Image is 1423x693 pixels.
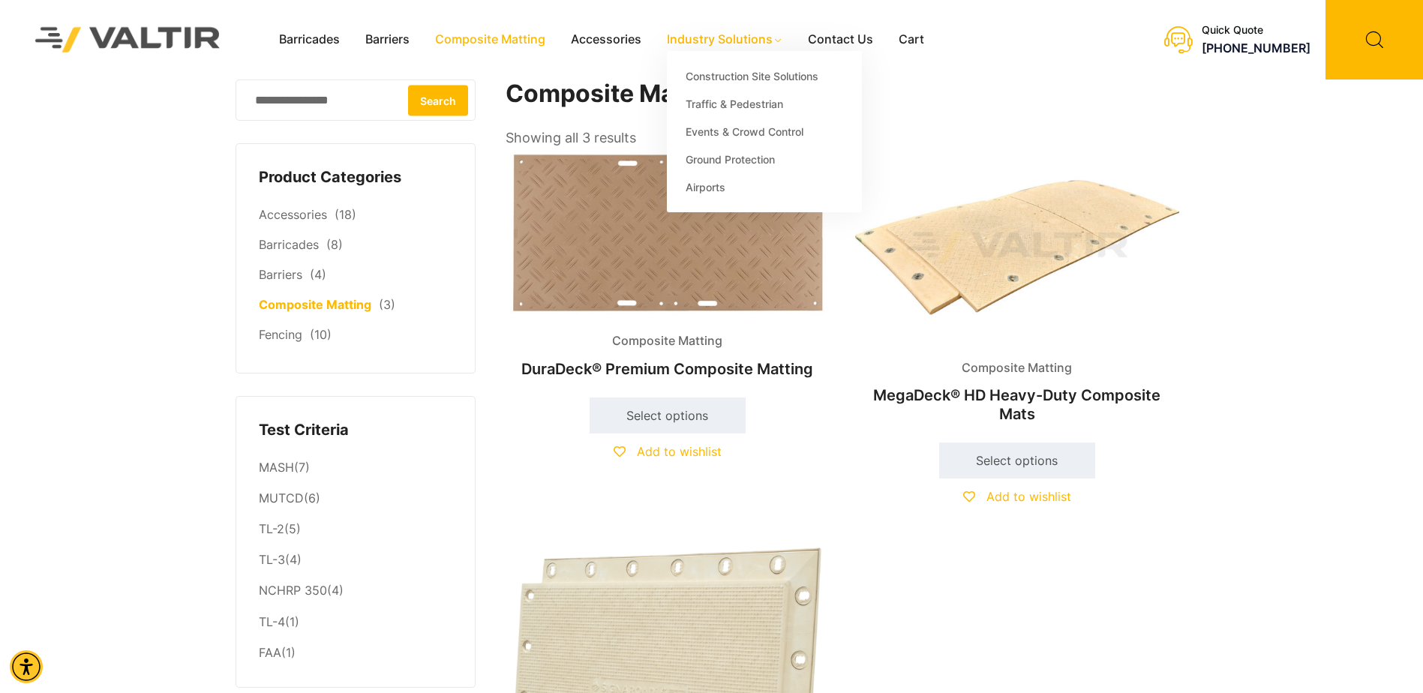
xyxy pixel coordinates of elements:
span: Composite Matting [601,330,734,352]
span: (8) [326,237,343,252]
li: (1) [259,637,452,664]
a: NCHRP 350 [259,583,327,598]
a: Contact Us [795,28,886,51]
input: Search for: [236,79,476,121]
h4: Product Categories [259,166,452,189]
h1: Composite Matting [506,79,1181,109]
a: Composite Matting [259,297,371,312]
a: Ground Protection [667,145,862,173]
a: Add to wishlist [963,489,1071,504]
a: Industry Solutions [654,28,796,51]
a: MUTCD [259,490,304,505]
button: Search [408,85,468,115]
a: Events & Crowd Control [667,118,862,145]
span: Add to wishlist [986,489,1071,504]
a: Accessories [558,28,654,51]
span: Composite Matting [950,357,1083,379]
a: MASH [259,460,294,475]
img: Composite Matting [855,150,1179,344]
li: (4) [259,576,452,607]
a: Barricades [259,237,319,252]
a: Barricades [266,28,353,51]
a: TL-3 [259,552,285,567]
a: Barriers [353,28,422,51]
div: Quick Quote [1202,24,1310,37]
p: Showing all 3 results [506,125,636,151]
a: TL-4 [259,614,285,629]
a: Cart [886,28,937,51]
li: (5) [259,514,452,545]
a: call (888) 496-3625 [1202,40,1310,55]
img: Composite Matting [506,150,830,318]
a: Airports [667,173,862,201]
li: (1) [259,607,452,637]
div: Accessibility Menu [10,650,43,683]
h2: MegaDeck® HD Heavy-Duty Composite Mats [855,379,1179,430]
a: Construction Site Solutions [667,62,862,90]
a: Add to wishlist [614,444,722,459]
span: (10) [310,327,332,342]
a: TL-2 [259,521,284,536]
span: (18) [335,207,356,222]
span: (4) [310,267,326,282]
a: Fencing [259,327,302,342]
li: (6) [259,484,452,514]
h2: DuraDeck® Premium Composite Matting [506,352,830,385]
a: Select options for “DuraDeck® Premium Composite Matting” [590,397,746,433]
a: Barriers [259,267,302,282]
a: Composite Matting [422,28,558,51]
span: Add to wishlist [637,444,722,459]
a: Accessories [259,207,327,222]
li: (7) [259,452,452,483]
a: Select options for “MegaDeck® HD Heavy-Duty Composite Mats” [939,442,1095,478]
a: Traffic & Pedestrian [667,90,862,118]
span: (3) [379,297,395,312]
h4: Test Criteria [259,419,452,442]
a: Composite MattingMegaDeck® HD Heavy-Duty Composite Mats [855,150,1179,430]
img: Valtir Rentals [16,7,240,71]
li: (4) [259,545,452,576]
a: Composite MattingDuraDeck® Premium Composite Matting [506,150,830,385]
a: FAA [259,645,281,660]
